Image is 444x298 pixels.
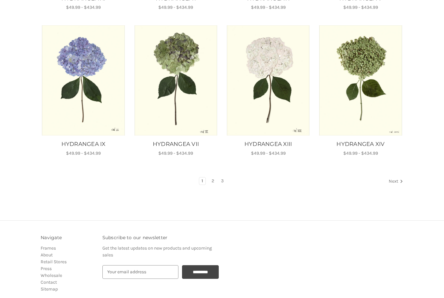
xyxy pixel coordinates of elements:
[41,140,126,149] a: HYDRANGEA IX, Price range from $49.99 to $434.99
[199,178,205,185] a: Page 1 of 3
[66,151,101,156] span: $49.99 - $434.99
[158,5,193,10] span: $49.99 - $434.99
[134,26,217,136] a: HYDRANGEA VII, Price range from $49.99 to $434.99
[102,235,219,241] h3: Subscribe to our newsletter
[386,178,403,186] a: Next
[41,259,67,265] a: Retail Stores
[133,140,218,149] a: HYDRANGEA VII, Price range from $49.99 to $434.99
[158,151,193,156] span: $49.99 - $434.99
[343,5,378,10] span: $49.99 - $434.99
[134,26,217,136] img: Unframed
[343,151,378,156] span: $49.99 - $434.99
[318,140,403,149] a: HYDRANGEA XIV, Price range from $49.99 to $434.99
[41,266,52,272] a: Press
[251,151,286,156] span: $49.99 - $434.99
[209,178,216,185] a: Page 2 of 3
[41,253,53,258] a: About
[102,245,219,259] p: Get the latest updates on new products and upcoming sales
[251,5,286,10] span: $49.99 - $434.99
[102,266,178,279] input: Your email address
[41,273,62,279] a: Wholesale
[227,26,310,136] img: Unframed
[41,287,58,292] a: Sitemap
[319,26,402,136] img: Unframed
[41,177,403,187] nav: pagination
[66,5,101,10] span: $49.99 - $434.99
[42,26,125,136] img: Unframed
[41,235,96,241] h3: Navigate
[219,178,226,185] a: Page 3 of 3
[41,280,57,285] a: Contact
[226,140,311,149] a: HYDRANGEA XIII, Price range from $49.99 to $434.99
[42,26,125,136] a: HYDRANGEA IX, Price range from $49.99 to $434.99
[319,26,402,136] a: HYDRANGEA XIV, Price range from $49.99 to $434.99
[227,26,310,136] a: HYDRANGEA XIII, Price range from $49.99 to $434.99
[41,246,56,251] a: Frames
